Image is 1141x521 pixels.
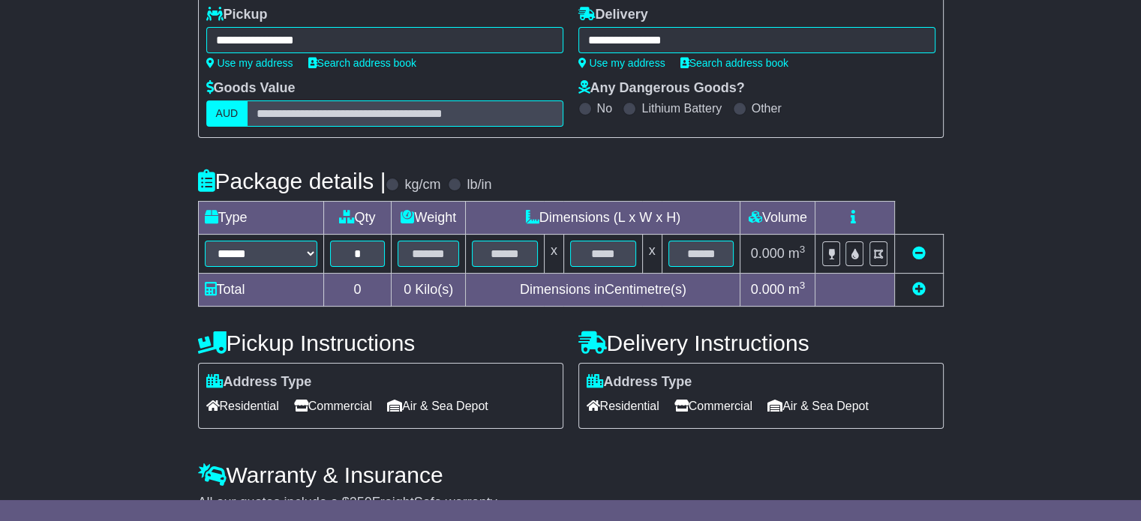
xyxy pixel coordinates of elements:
h4: Warranty & Insurance [198,463,944,487]
label: Lithium Battery [641,101,722,115]
a: Remove this item [912,246,926,261]
a: Search address book [308,57,416,69]
td: x [544,235,563,274]
span: Commercial [674,394,752,418]
label: Pickup [206,7,268,23]
a: Use my address [578,57,665,69]
td: Type [198,202,323,235]
span: Residential [206,394,279,418]
td: Dimensions (L x W x H) [466,202,740,235]
label: lb/in [467,177,491,193]
td: x [642,235,662,274]
label: AUD [206,100,248,127]
sup: 3 [800,244,806,255]
label: No [597,101,612,115]
label: Goods Value [206,80,296,97]
td: 0 [323,274,392,307]
label: Address Type [587,374,692,391]
label: Any Dangerous Goods? [578,80,745,97]
span: Air & Sea Depot [767,394,869,418]
sup: 3 [800,280,806,291]
td: Weight [392,202,466,235]
span: m [788,246,806,261]
td: Kilo(s) [392,274,466,307]
span: 0.000 [751,282,785,297]
a: Search address book [680,57,788,69]
td: Qty [323,202,392,235]
h4: Pickup Instructions [198,331,563,355]
div: All our quotes include a $ FreightSafe warranty. [198,495,944,511]
td: Dimensions in Centimetre(s) [466,274,740,307]
span: 250 [350,495,372,510]
span: Air & Sea Depot [387,394,488,418]
h4: Delivery Instructions [578,331,944,355]
span: 0 [404,282,411,297]
span: Commercial [294,394,372,418]
h4: Package details | [198,169,386,193]
a: Add new item [912,282,926,297]
label: Delivery [578,7,648,23]
td: Total [198,274,323,307]
span: 0.000 [751,246,785,261]
a: Use my address [206,57,293,69]
label: Other [752,101,782,115]
span: Residential [587,394,659,418]
td: Volume [740,202,815,235]
span: m [788,282,806,297]
label: Address Type [206,374,312,391]
label: kg/cm [404,177,440,193]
